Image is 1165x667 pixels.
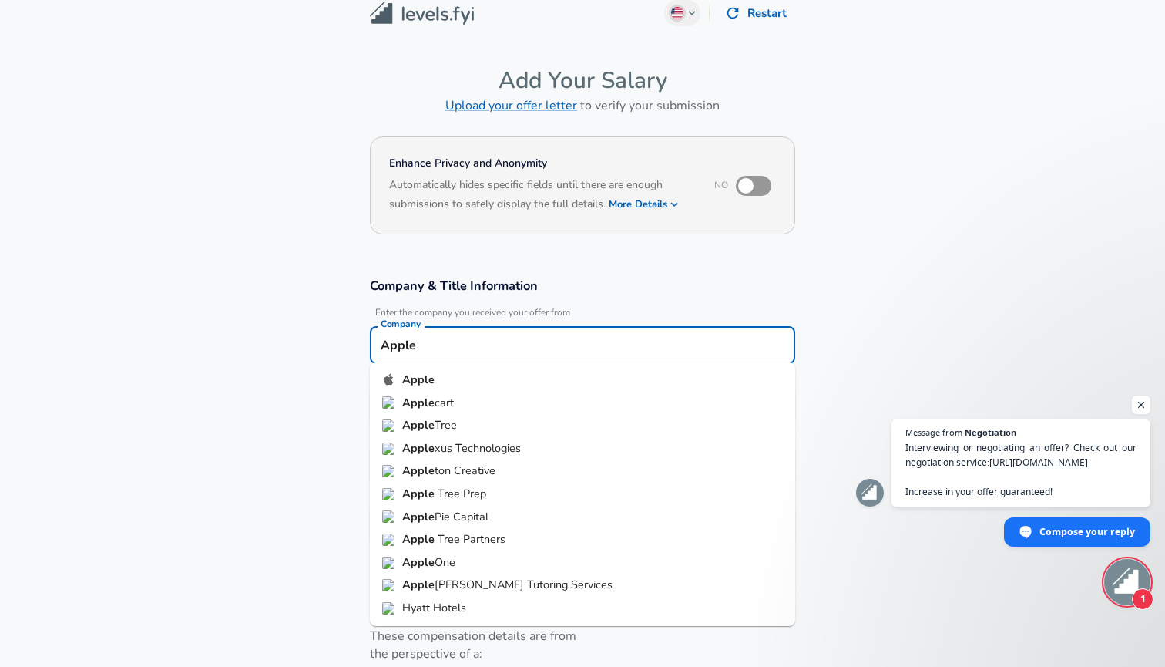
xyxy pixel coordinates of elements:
[370,628,576,663] label: These compensation details are from the perspective of a:
[402,395,435,410] strong: Apple
[402,577,435,592] strong: Apple
[382,396,396,409] img: applecart.co
[382,372,396,387] img: applelogo.png
[402,531,438,547] strong: Apple
[435,463,495,478] span: ton Creative
[402,417,435,433] strong: Apple
[382,419,396,432] img: appletreeinstitute.org
[402,463,435,478] strong: Apple
[435,577,613,592] span: [PERSON_NAME] Tutoring Services
[370,307,795,318] span: Enter the company you received your offer from
[389,177,693,215] h6: Automatically hides specific fields until there are enough submissions to safely display the full...
[402,440,435,456] strong: Apple
[377,333,788,357] input: Google
[389,156,693,171] h4: Enhance Privacy and Anonymity
[382,465,396,477] img: appletoncreative.com
[905,428,962,436] span: Message from
[370,277,795,295] h3: Company & Title Information
[438,486,486,501] span: Tree Prep
[402,372,435,387] strong: Apple
[402,554,435,570] strong: Apple
[382,557,396,569] img: appleone.com
[370,95,795,116] h6: to verify your submission
[905,440,1136,499] span: Interviewing or negotiating an offer? Check out our negotiation service: Increase in your offer g...
[382,488,396,500] img: appletreeprep.com
[609,194,680,215] button: More Details
[382,579,396,591] img: applerouth.com
[671,7,683,19] img: English (US)
[435,554,455,570] span: One
[714,179,728,191] span: No
[382,510,396,523] img: applepiecapital.com
[1104,559,1150,605] div: Open chat
[402,600,466,615] span: Hyatt Hotels
[435,417,457,433] span: Tree
[370,2,474,25] img: Levels.fyi
[1132,588,1153,610] span: 1
[438,531,505,547] span: Tree Partners
[382,534,396,546] img: appletreepartners.com
[435,395,454,410] span: cart
[435,509,488,524] span: Pie Capital
[402,486,438,501] strong: Apple
[402,509,435,524] strong: Apple
[370,66,795,95] h4: Add Your Salary
[445,97,577,114] a: Upload your offer letter
[382,443,396,455] img: applexus.com
[382,602,396,615] img: hyatt.com
[381,319,421,328] label: Company
[435,440,521,456] span: xus Technologies
[965,428,1016,436] span: Negotiation
[1039,518,1135,545] span: Compose your reply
